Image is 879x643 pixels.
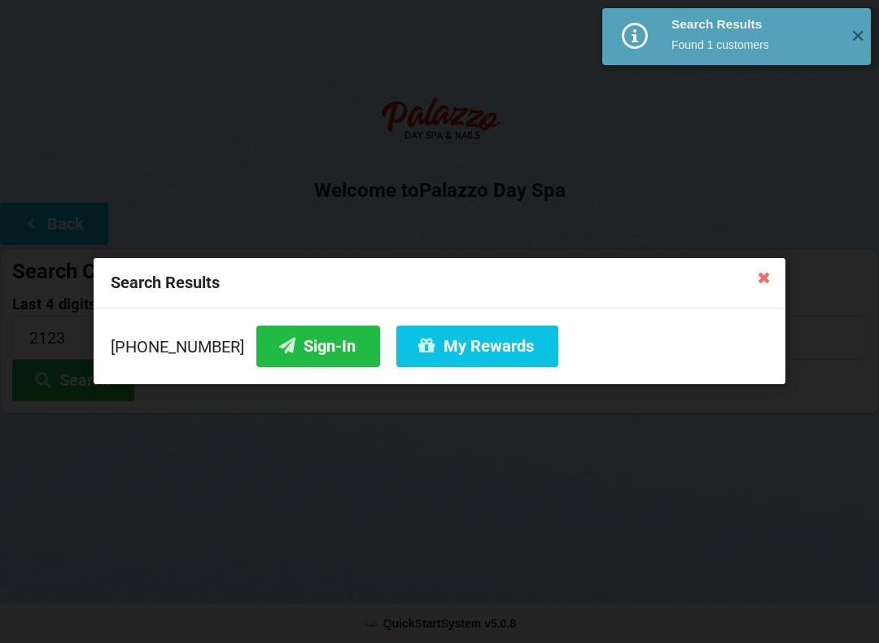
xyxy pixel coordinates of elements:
button: Sign-In [256,326,380,367]
div: Found 1 customers [671,37,838,53]
div: [PHONE_NUMBER] [111,326,768,367]
button: My Rewards [396,326,558,367]
div: Search Results [94,258,785,308]
div: Search Results [671,16,838,33]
